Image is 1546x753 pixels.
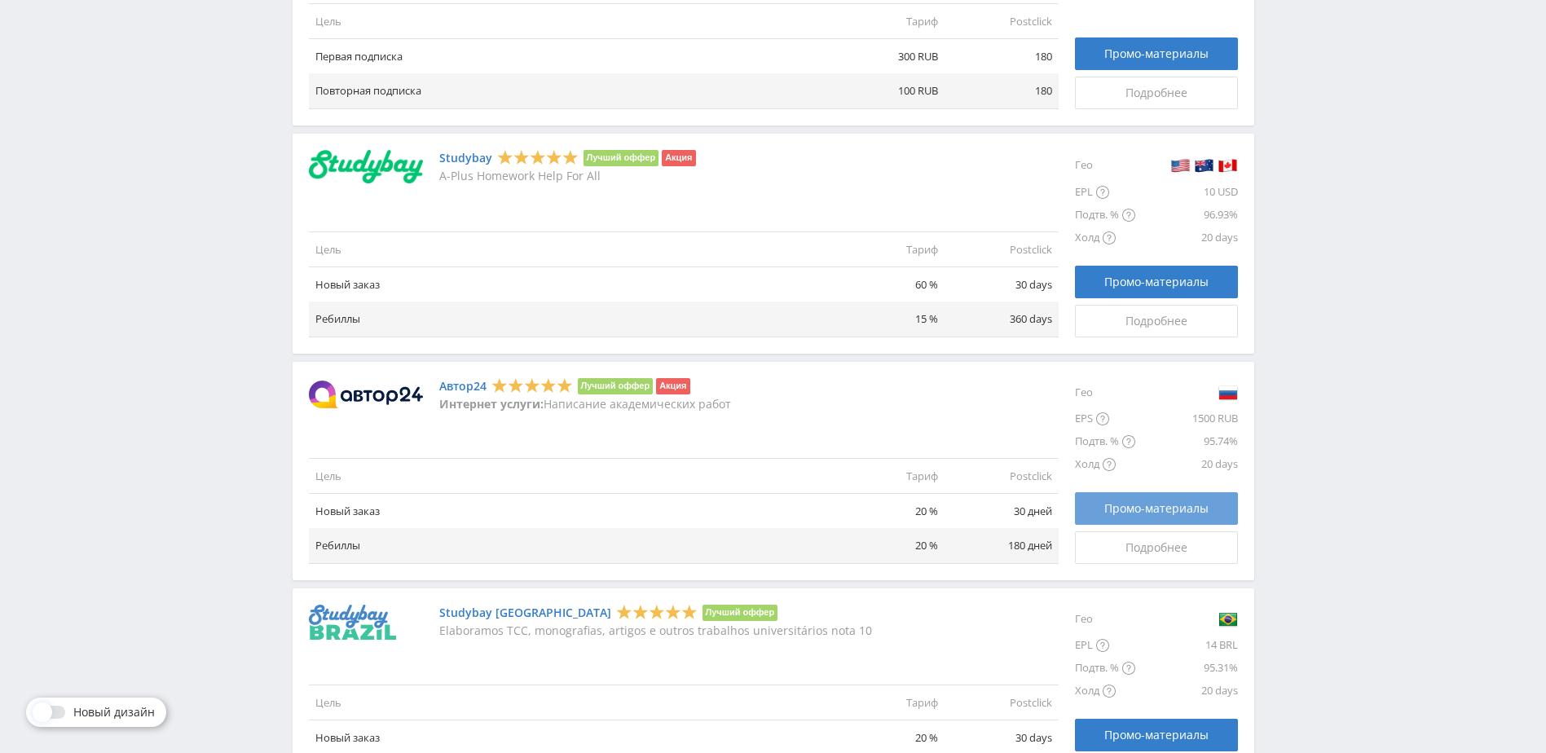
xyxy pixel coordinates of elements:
div: Холд [1075,453,1135,476]
div: Подтв. % [1075,657,1135,680]
td: 30 days [945,267,1059,302]
a: Подробнее [1075,305,1238,337]
a: Промо-материалы [1075,37,1238,70]
li: Акция [656,378,689,394]
td: Цель [309,459,830,494]
div: EPL [1075,634,1135,657]
td: 180 [945,39,1059,74]
a: Промо-материалы [1075,266,1238,298]
p: Elaboramos TCC, monografias, artigos e outros trabalhos universitários nota 10 [439,624,872,637]
div: Подтв. % [1075,430,1135,453]
td: Новый заказ [309,267,830,302]
li: Лучший оффер [584,150,659,166]
li: Лучший оффер [578,378,654,394]
li: Акция [662,150,695,166]
td: Postclick [945,232,1059,267]
div: Гео [1075,378,1135,407]
td: Цель [309,4,830,39]
td: Цель [309,232,830,267]
span: Промо-материалы [1104,729,1209,742]
div: 20 days [1135,227,1238,249]
td: 15 % [830,302,945,337]
div: 14 BRL [1135,634,1238,657]
td: Тариф [830,4,945,39]
div: 96.93% [1135,204,1238,227]
td: Тариф [830,685,945,720]
td: 60 % [830,267,945,302]
td: Повторная подписка [309,73,830,108]
div: 20 days [1135,453,1238,476]
span: Промо-материалы [1104,275,1209,288]
div: Гео [1075,605,1135,634]
img: Studybay Brazil [309,605,396,640]
span: Подробнее [1125,315,1187,328]
td: Ребиллы [309,528,830,563]
div: 1500 RUB [1135,407,1238,430]
div: EPS [1075,407,1135,430]
div: Холд [1075,227,1135,249]
td: 20 % [830,494,945,529]
td: Ребиллы [309,302,830,337]
td: 180 [945,73,1059,108]
a: Автор24 [439,380,487,393]
td: Postclick [945,685,1059,720]
p: A-Plus Homework Help For All [439,170,696,183]
li: Лучший оффер [703,605,778,621]
td: Новый заказ [309,494,830,529]
td: Тариф [830,459,945,494]
span: Промо-материалы [1104,47,1209,60]
img: Studybay [309,150,423,184]
a: Подробнее [1075,77,1238,109]
div: Холд [1075,680,1135,702]
a: Промо-материалы [1075,719,1238,751]
td: Postclick [945,4,1059,39]
td: 180 дней [945,528,1059,563]
td: 300 RUB [830,39,945,74]
div: Подтв. % [1075,204,1135,227]
span: Новый дизайн [73,706,155,719]
strong: Интернет услуги: [439,396,544,412]
div: EPL [1075,181,1135,204]
a: Промо-материалы [1075,492,1238,525]
div: 5 Stars [497,148,579,165]
td: 20 % [830,528,945,563]
td: Тариф [830,232,945,267]
div: Гео [1075,150,1135,181]
td: Первая подписка [309,39,830,74]
p: Написание академических работ [439,398,731,411]
td: 100 RUB [830,73,945,108]
span: Подробнее [1125,86,1187,99]
div: 20 days [1135,680,1238,702]
img: Автор24 [309,381,423,408]
a: Подробнее [1075,531,1238,564]
a: Studybay [GEOGRAPHIC_DATA] [439,606,611,619]
td: 30 дней [945,494,1059,529]
div: 5 Stars [616,603,698,620]
td: 360 days [945,302,1059,337]
a: Studybay [439,152,492,165]
div: 95.31% [1135,657,1238,680]
td: Postclick [945,459,1059,494]
div: 5 Stars [491,376,573,394]
div: 95.74% [1135,430,1238,453]
td: Цель [309,685,830,720]
span: Подробнее [1125,541,1187,554]
span: Промо-материалы [1104,502,1209,515]
div: 10 USD [1135,181,1238,204]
